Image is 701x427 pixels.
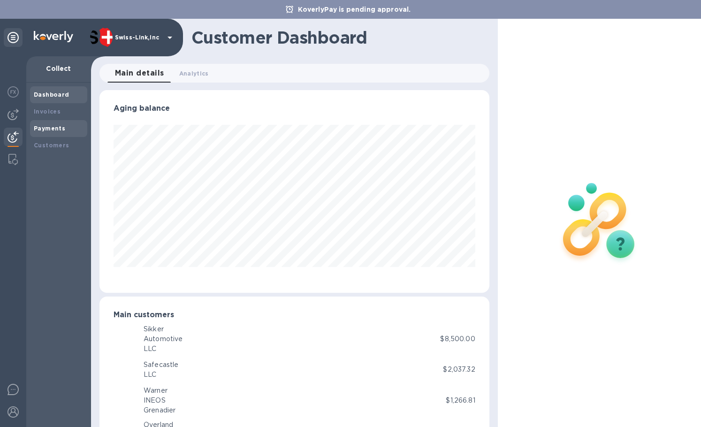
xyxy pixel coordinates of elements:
[8,86,19,98] img: Foreign exchange
[191,28,483,47] h1: Customer Dashboard
[4,28,23,47] div: Unpin categories
[34,142,69,149] b: Customers
[34,91,69,98] b: Dashboard
[179,69,209,78] span: Analytics
[144,324,183,334] div: Sikker
[34,125,65,132] b: Payments
[446,396,475,405] p: $1,266.81
[443,365,475,374] p: $2,037.32
[144,396,175,405] div: INEOS
[34,64,84,73] p: Collect
[115,34,162,41] p: Swiss-Link,Inc
[114,104,475,113] h3: Aging balance
[144,360,178,370] div: Safecastle
[144,405,175,415] div: Grenadier
[114,311,475,320] h3: Main customers
[34,108,61,115] b: Invoices
[440,334,475,344] p: $8,500.00
[144,370,178,380] div: LLC
[144,334,183,344] div: Automotive
[293,5,416,14] p: KoverlyPay is pending approval.
[34,31,73,42] img: Logo
[115,67,164,80] span: Main details
[144,386,175,396] div: Warner
[144,344,183,354] div: LLC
